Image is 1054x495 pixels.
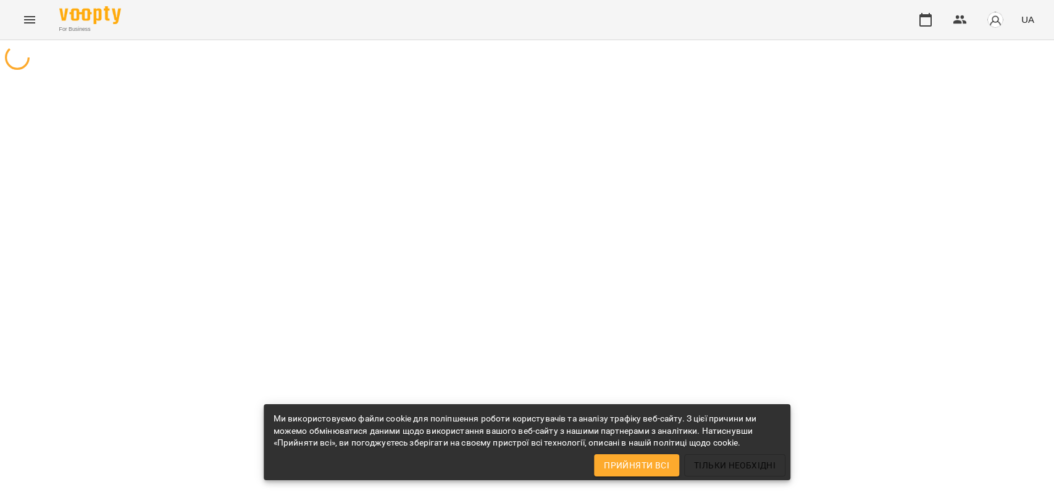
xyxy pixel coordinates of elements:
[59,25,121,33] span: For Business
[694,458,776,473] span: Тільки необхідні
[15,5,44,35] button: Menu
[1016,8,1039,31] button: UA
[604,458,669,473] span: Прийняти всі
[684,454,785,476] button: Тільки необхідні
[1021,13,1034,26] span: UA
[594,454,679,476] button: Прийняти всі
[987,11,1004,28] img: avatar_s.png
[59,6,121,24] img: Voopty Logo
[274,408,781,454] div: Ми використовуємо файли cookie для поліпшення роботи користувачів та аналізу трафіку веб-сайту. З...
